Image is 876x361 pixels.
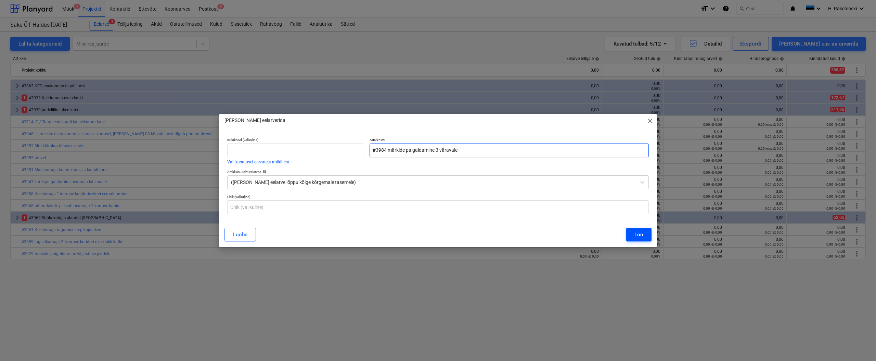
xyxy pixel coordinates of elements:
[370,138,649,144] p: Artikli nimi
[261,170,267,174] span: help
[224,117,285,124] p: [PERSON_NAME] eelarverida
[227,160,290,164] button: Vali kasutusel olevatest artiklitest.
[224,228,256,241] button: Loobu
[227,138,364,144] p: Kulukood (valikuline)
[233,230,247,239] div: Loobu
[227,170,649,174] div: Artikli asukoht eelarves
[634,230,643,239] div: Loo
[626,228,652,241] button: Loo
[227,200,649,214] input: Ühik (valikuline)
[646,117,654,125] span: close
[227,195,649,200] p: Ühik (valikuline)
